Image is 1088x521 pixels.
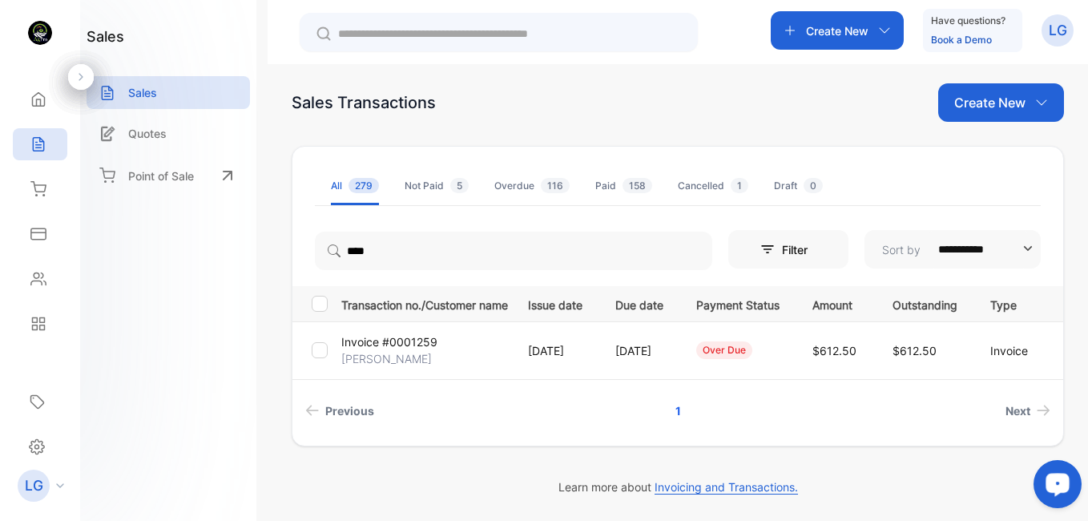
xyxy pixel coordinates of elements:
p: Quotes [128,125,167,142]
div: Not Paid [405,179,469,193]
iframe: LiveChat chat widget [1021,454,1088,521]
span: $612.50 [812,344,856,357]
div: All [331,179,379,193]
div: Sales Transactions [292,91,436,115]
p: Create New [954,93,1026,112]
p: Have questions? [931,13,1005,29]
a: Next page [999,396,1057,426]
ul: Pagination [292,396,1063,426]
p: [DATE] [528,342,582,359]
p: Due date [615,293,663,313]
div: Cancelled [678,179,748,193]
span: Next [1005,402,1030,419]
span: Previous [325,402,374,419]
p: Create New [806,22,868,39]
div: over due [696,341,752,359]
p: Payment Status [696,293,780,313]
img: logo [28,21,52,45]
button: Create New [938,83,1064,122]
p: Sales [128,84,157,101]
span: Invoicing and Transactions. [655,480,798,495]
p: [PERSON_NAME] [341,350,432,367]
span: 1 [731,178,748,193]
p: [DATE] [615,342,663,359]
h1: sales [87,26,124,47]
p: Invoice #0001259 [341,333,437,350]
a: Previous page [299,396,381,426]
span: 279 [349,178,379,193]
a: Page 1 is your current page [656,396,700,426]
p: Outstanding [893,293,957,313]
p: LG [1049,20,1067,41]
div: Draft [774,179,823,193]
button: Create New [771,11,904,50]
a: Quotes [87,117,250,150]
span: $612.50 [893,344,937,357]
p: Point of Sale [128,168,194,184]
span: 158 [623,178,652,193]
div: Overdue [494,179,570,193]
p: Issue date [528,293,582,313]
a: Sales [87,76,250,109]
button: LG [1042,11,1074,50]
span: 0 [804,178,823,193]
span: 116 [541,178,570,193]
button: Sort by [864,230,1041,269]
p: Amount [812,293,860,313]
p: Type [990,293,1038,313]
div: Paid [595,179,652,193]
p: Invoice [990,342,1038,359]
a: Book a Demo [931,34,992,46]
p: Learn more about [292,479,1064,495]
p: LG [25,475,43,496]
a: Point of Sale [87,158,250,193]
p: Transaction no./Customer name [341,293,508,313]
span: 5 [450,178,469,193]
p: Sort by [882,241,921,258]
